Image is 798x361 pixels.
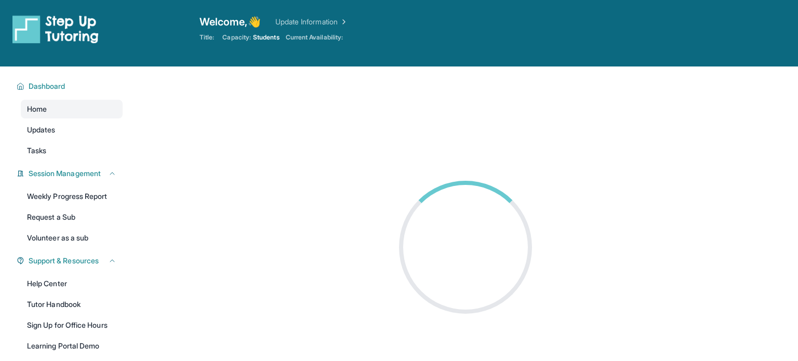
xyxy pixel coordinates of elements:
[21,295,123,314] a: Tutor Handbook
[24,81,116,91] button: Dashboard
[21,187,123,206] a: Weekly Progress Report
[21,316,123,335] a: Sign Up for Office Hours
[222,33,251,42] span: Capacity:
[199,33,214,42] span: Title:
[27,125,56,135] span: Updates
[253,33,280,42] span: Students
[21,141,123,160] a: Tasks
[29,81,65,91] span: Dashboard
[21,208,123,226] a: Request a Sub
[21,100,123,118] a: Home
[12,15,99,44] img: logo
[21,121,123,139] a: Updates
[199,15,261,29] span: Welcome, 👋
[27,145,46,156] span: Tasks
[275,17,348,27] a: Update Information
[24,168,116,179] button: Session Management
[338,17,348,27] img: Chevron Right
[27,104,47,114] span: Home
[21,229,123,247] a: Volunteer as a sub
[21,337,123,355] a: Learning Portal Demo
[21,274,123,293] a: Help Center
[286,33,343,42] span: Current Availability:
[24,256,116,266] button: Support & Resources
[29,168,101,179] span: Session Management
[29,256,99,266] span: Support & Resources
